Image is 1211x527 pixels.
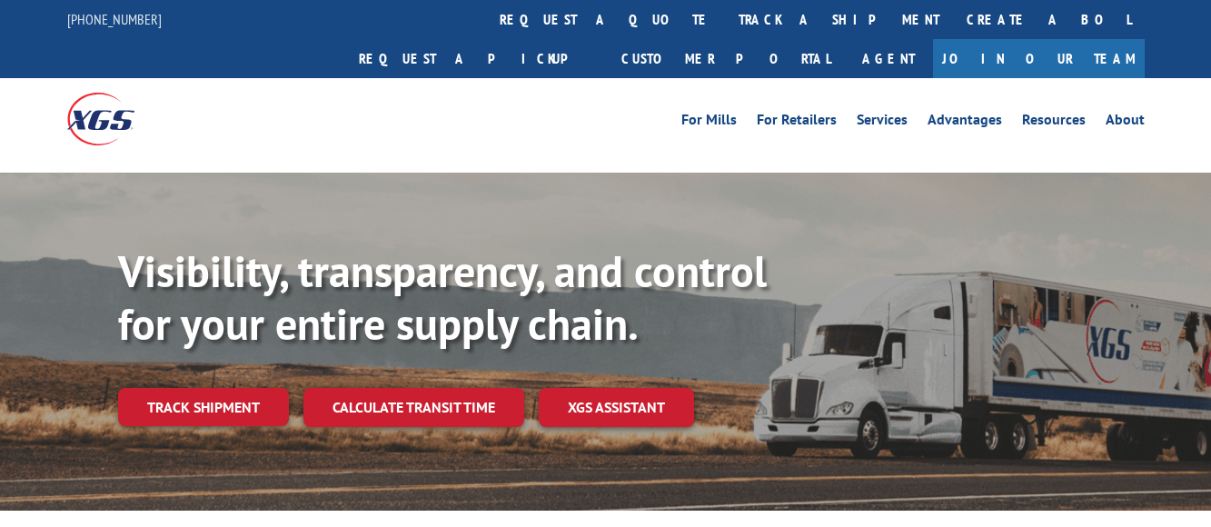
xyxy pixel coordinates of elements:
a: Advantages [928,113,1002,133]
a: Join Our Team [933,39,1145,78]
a: For Mills [681,113,737,133]
a: Services [857,113,908,133]
a: Resources [1022,113,1086,133]
a: For Retailers [757,113,837,133]
b: Visibility, transparency, and control for your entire supply chain. [118,243,767,352]
a: About [1106,113,1145,133]
a: Customer Portal [608,39,844,78]
a: Calculate transit time [303,388,524,427]
a: XGS ASSISTANT [539,388,694,427]
a: Request a pickup [345,39,608,78]
a: Track shipment [118,388,289,426]
a: [PHONE_NUMBER] [67,10,162,28]
a: Agent [844,39,933,78]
